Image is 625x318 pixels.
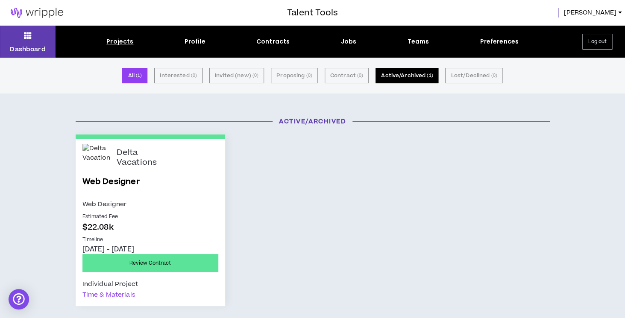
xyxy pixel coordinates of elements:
[340,37,356,46] div: Jobs
[287,6,338,19] h3: Talent Tools
[136,72,142,79] small: ( 1 )
[82,213,218,221] p: Estimated Fee
[271,68,318,83] button: Proposing (0)
[209,68,264,83] button: Invited (new) (0)
[582,34,612,50] button: Log out
[306,72,312,79] small: ( 0 )
[325,68,369,83] button: Contract (0)
[252,72,258,79] small: ( 0 )
[256,37,290,46] div: Contracts
[357,72,363,79] small: ( 0 )
[480,37,519,46] div: Preferences
[122,68,147,83] button: All (1)
[117,148,176,167] p: Delta Vacations
[82,236,218,244] p: Timeline
[82,254,218,272] a: Review Contract
[376,68,438,83] button: Active/Archived (1)
[82,176,218,199] a: Web Designer
[445,68,502,83] button: Lost/Declined (0)
[191,72,197,79] small: ( 0 )
[154,68,202,83] button: Interested (0)
[82,289,135,300] div: Time & Materials
[427,72,433,79] small: ( 1 )
[82,199,218,210] p: Web Designer
[82,144,110,172] img: Delta Vacations
[82,245,218,254] p: [DATE] - [DATE]
[9,289,29,309] div: Open Intercom Messenger
[82,222,218,233] p: $22.08k
[10,45,45,54] p: Dashboard
[491,72,497,79] small: ( 0 )
[185,37,205,46] div: Profile
[69,117,556,126] h3: Active/Archived
[82,279,138,289] div: Individual Project
[407,37,429,46] div: Teams
[563,8,616,18] span: [PERSON_NAME]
